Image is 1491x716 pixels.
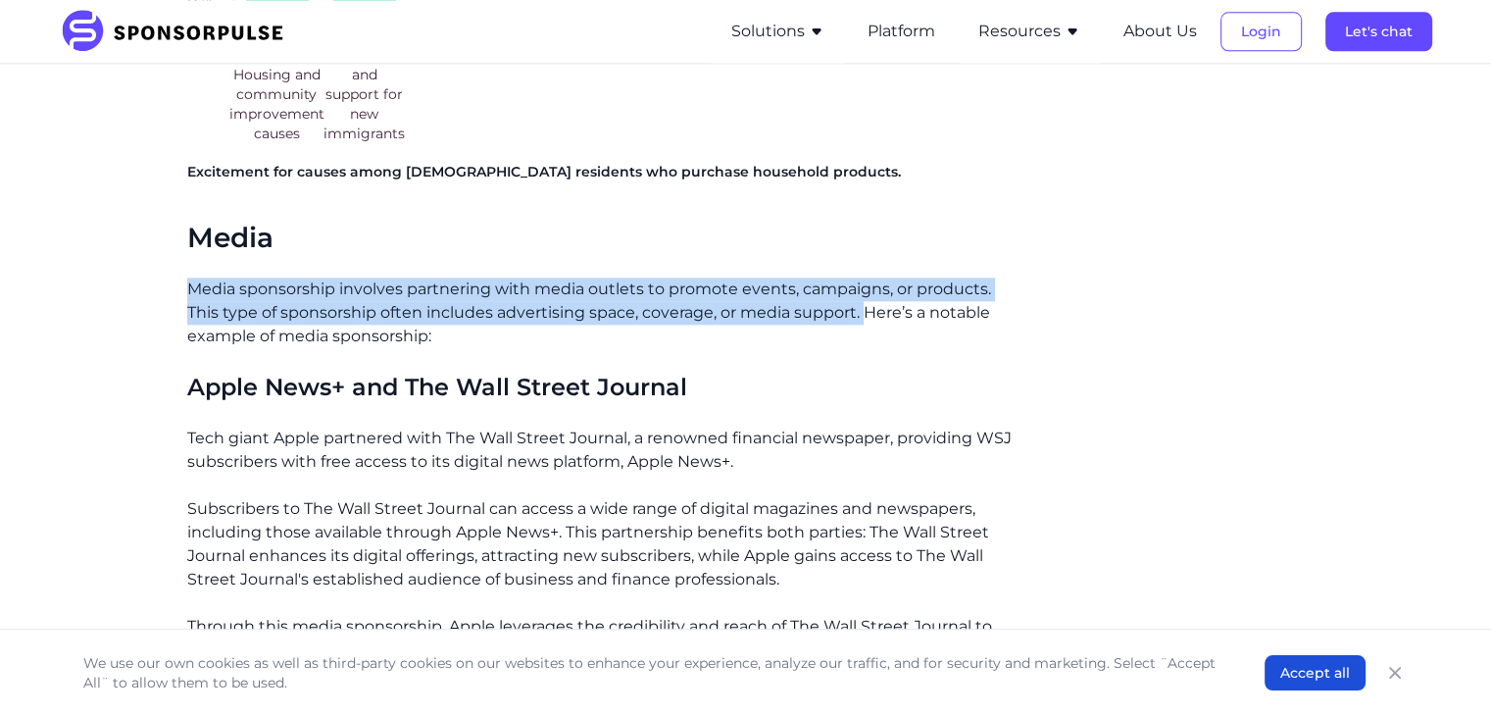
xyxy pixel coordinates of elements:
[187,497,1021,591] p: Subscribers to The Wall Street Journal can access a wide range of digital magazines and newspaper...
[187,427,1021,474] p: Tech giant Apple partnered with The Wall Street Journal, a renowned financial newspaper, providin...
[229,65,324,143] span: Housing and community improvement causes
[1393,622,1491,716] iframe: Chat Widget
[187,372,1021,402] h3: Apple News+ and The Wall Street Journal
[1123,23,1197,40] a: About Us
[83,653,1225,692] p: We use our own cookies as well as third-party cookies on our websites to enhance your experience,...
[323,45,405,143] span: Services and support for new immigrants
[868,23,935,40] a: Platform
[1123,20,1197,43] button: About Us
[187,163,901,180] strong: Excitement for causes among [DEMOGRAPHIC_DATA] residents who purchase household products.
[868,20,935,43] button: Platform
[1220,12,1302,51] button: Login
[187,615,1021,709] p: Through this media sponsorship, Apple leverages the credibility and reach of The Wall Street Jour...
[1325,12,1432,51] button: Let's chat
[60,10,298,53] img: SponsorPulse
[1265,655,1366,690] button: Accept all
[1220,23,1302,40] a: Login
[1325,23,1432,40] a: Let's chat
[187,278,1021,348] p: Media sponsorship involves partnering with media outlets to promote events, campaigns, or product...
[731,20,824,43] button: Solutions
[978,20,1080,43] button: Resources
[1381,659,1409,687] button: Close
[187,222,1021,255] h2: Media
